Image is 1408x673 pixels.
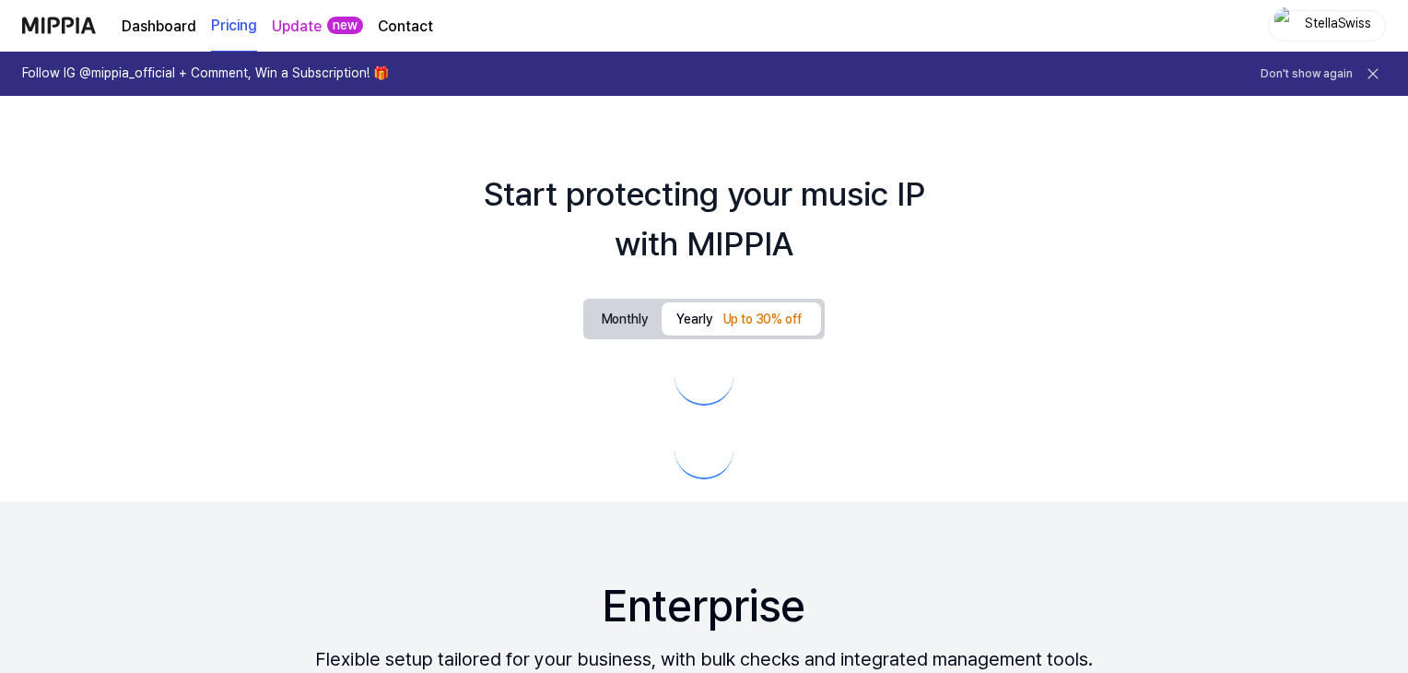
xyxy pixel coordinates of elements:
a: Update [272,16,322,38]
img: profile [1274,7,1297,44]
button: Don't show again [1261,66,1353,82]
a: Contact [378,16,433,38]
div: new [327,17,363,35]
button: Yearly [662,302,821,336]
h1: Follow IG @mippia_official + Comment, Win a Subscription! 🎁 [22,65,389,83]
a: Pricing [211,1,257,52]
button: Monthly [587,305,663,334]
button: profileStellaSwiss [1268,10,1386,41]
a: Dashboard [122,16,196,38]
div: Up to 30% off [718,309,807,331]
div: StellaSwiss [1302,15,1374,35]
div: Enterprise [603,575,805,637]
